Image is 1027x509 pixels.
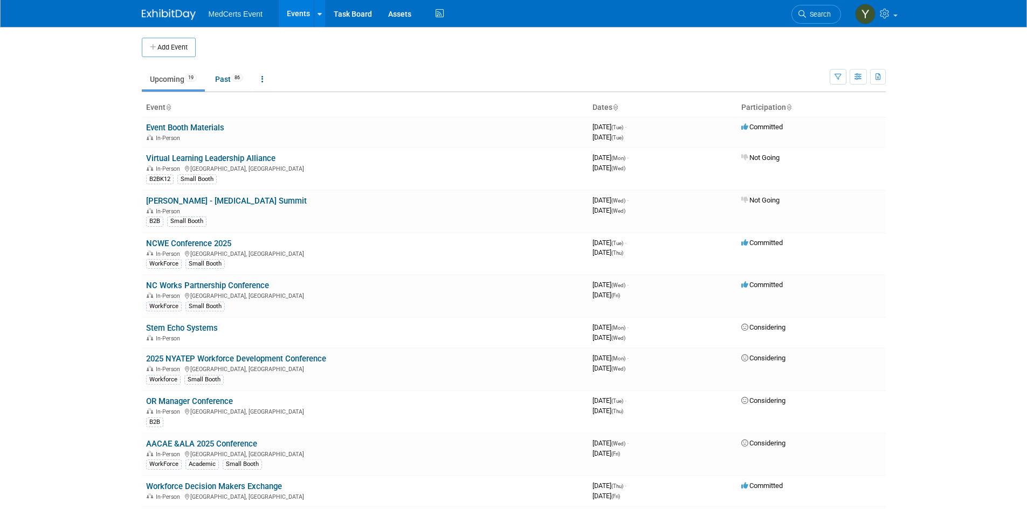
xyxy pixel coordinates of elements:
[592,164,625,172] span: [DATE]
[146,482,282,491] a: Workforce Decision Makers Exchange
[741,281,783,289] span: Committed
[611,398,623,404] span: (Tue)
[611,483,623,489] span: (Thu)
[741,196,780,204] span: Not Going
[146,375,181,385] div: Workforce
[627,281,629,289] span: -
[146,364,584,373] div: [GEOGRAPHIC_DATA], [GEOGRAPHIC_DATA]
[592,248,623,256] span: [DATE]
[627,196,629,204] span: -
[741,396,785,405] span: Considering
[146,417,163,427] div: B2B
[207,69,251,89] a: Past86
[592,239,626,247] span: [DATE]
[592,196,629,204] span: [DATE]
[741,239,783,247] span: Committed
[146,259,182,269] div: WorkForce
[184,375,224,385] div: Small Booth
[146,154,275,163] a: Virtual Learning Leadership Alliance
[146,196,307,206] a: [PERSON_NAME] - [MEDICAL_DATA] Summit
[142,38,196,57] button: Add Event
[156,451,183,458] span: In-Person
[146,354,326,364] a: 2025 NYATEP Workforce Development Conference
[146,302,182,311] div: WorkForce
[611,135,623,141] span: (Tue)
[611,325,625,331] span: (Mon)
[156,493,183,500] span: In-Person
[588,99,737,117] th: Dates
[611,240,623,246] span: (Tue)
[147,208,153,213] img: In-Person Event
[611,408,623,414] span: (Thu)
[625,123,626,131] span: -
[185,74,197,82] span: 19
[156,208,183,215] span: In-Person
[625,482,626,490] span: -
[147,250,153,256] img: In-Person Event
[611,292,620,298] span: (Fri)
[806,10,831,18] span: Search
[147,451,153,456] img: In-Person Event
[146,249,584,257] div: [GEOGRAPHIC_DATA], [GEOGRAPHIC_DATA]
[741,482,783,490] span: Committed
[185,259,225,269] div: Small Booth
[625,396,626,405] span: -
[741,439,785,447] span: Considering
[147,165,153,171] img: In-Person Event
[592,364,625,372] span: [DATE]
[611,155,625,161] span: (Mon)
[786,103,791,111] a: Sort by Participation Type
[142,99,588,117] th: Event
[167,217,206,226] div: Small Booth
[185,302,225,311] div: Small Booth
[741,354,785,362] span: Considering
[627,439,629,447] span: -
[146,164,584,172] div: [GEOGRAPHIC_DATA], [GEOGRAPHIC_DATA]
[855,4,876,24] img: Yenexis Quintana
[592,333,625,341] span: [DATE]
[592,396,626,405] span: [DATE]
[592,133,623,141] span: [DATE]
[185,459,219,469] div: Academic
[592,407,623,415] span: [DATE]
[611,165,625,171] span: (Wed)
[611,124,623,130] span: (Tue)
[147,408,153,414] img: In-Person Event
[146,449,584,458] div: [GEOGRAPHIC_DATA], [GEOGRAPHIC_DATA]
[592,492,620,500] span: [DATE]
[147,366,153,371] img: In-Person Event
[146,175,174,184] div: B2BK12
[156,250,183,257] span: In-Person
[146,291,584,299] div: [GEOGRAPHIC_DATA], [GEOGRAPHIC_DATA]
[741,323,785,331] span: Considering
[612,103,618,111] a: Sort by Start Date
[146,217,163,226] div: B2B
[611,441,625,447] span: (Wed)
[146,492,584,500] div: [GEOGRAPHIC_DATA], [GEOGRAPHIC_DATA]
[611,335,625,341] span: (Wed)
[146,123,224,133] a: Event Booth Materials
[592,323,629,331] span: [DATE]
[147,135,153,140] img: In-Person Event
[592,482,626,490] span: [DATE]
[156,165,183,172] span: In-Person
[147,292,153,298] img: In-Person Event
[741,123,783,131] span: Committed
[147,335,153,340] img: In-Person Event
[592,439,629,447] span: [DATE]
[627,154,629,162] span: -
[611,282,625,288] span: (Wed)
[791,5,841,24] a: Search
[223,459,262,469] div: Small Booth
[146,281,269,290] a: NC Works Partnership Conference
[625,239,626,247] span: -
[156,408,183,415] span: In-Person
[146,459,182,469] div: WorkForce
[592,206,625,214] span: [DATE]
[741,154,780,162] span: Not Going
[156,135,183,142] span: In-Person
[156,335,183,342] span: In-Person
[611,366,625,372] span: (Wed)
[156,366,183,373] span: In-Person
[142,69,205,89] a: Upcoming19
